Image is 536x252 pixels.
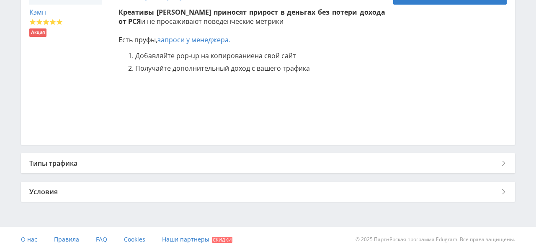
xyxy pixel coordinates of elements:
[54,227,79,252] a: Правила
[212,237,232,243] span: Скидки
[96,235,107,243] span: FAQ
[29,8,46,17] a: Кэмп
[21,182,515,202] div: Условия
[157,35,230,44] a: запроси у менеджера.
[96,227,107,252] a: FAQ
[119,8,385,44] p: Есть пруфы,
[141,17,283,26] span: и не просаживают поведенческие метрики
[124,227,145,252] a: Cookies
[54,235,79,243] span: Правила
[21,153,515,173] div: Типы трафика
[255,51,296,60] span: на свой сайт
[162,235,209,243] span: Наши партнеры
[124,235,145,243] span: Cookies
[21,235,37,243] span: О нас
[29,28,46,37] li: Акция
[135,64,310,73] span: Получайте дополнительный доход с вашего трафика
[119,8,385,26] strong: Креативы [PERSON_NAME] приносят прирост в деньгах без потери дохода от РСЯ
[21,227,37,252] a: О нас
[135,51,255,60] span: Добавляйте pop-up на копирование
[272,227,515,252] div: © 2025 Партнёрская программа Edugram. Все права защищены.
[162,227,232,252] a: Наши партнеры Скидки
